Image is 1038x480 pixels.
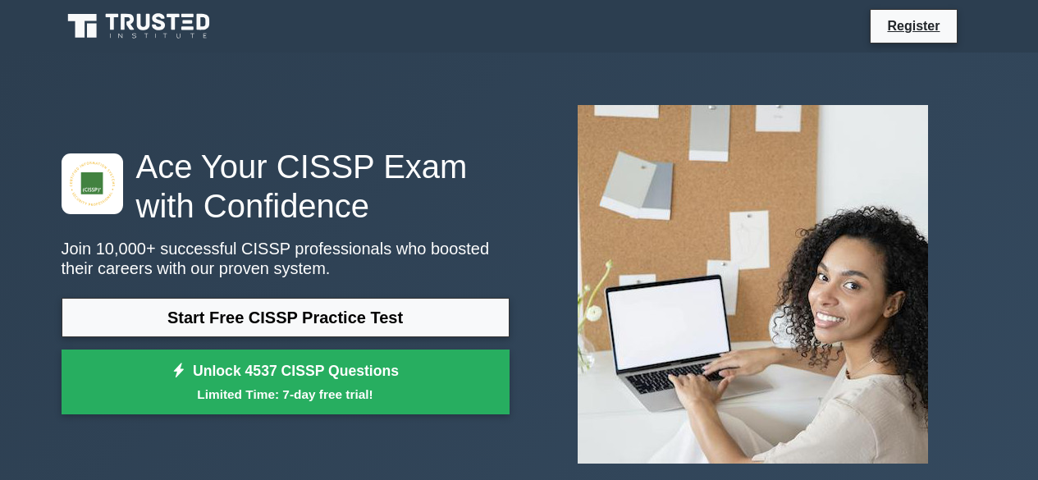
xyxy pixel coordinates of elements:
a: Start Free CISSP Practice Test [62,298,510,337]
h1: Ace Your CISSP Exam with Confidence [62,147,510,226]
p: Join 10,000+ successful CISSP professionals who boosted their careers with our proven system. [62,239,510,278]
a: Unlock 4537 CISSP QuestionsLimited Time: 7-day free trial! [62,350,510,415]
small: Limited Time: 7-day free trial! [82,385,489,404]
a: Register [877,16,949,36]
